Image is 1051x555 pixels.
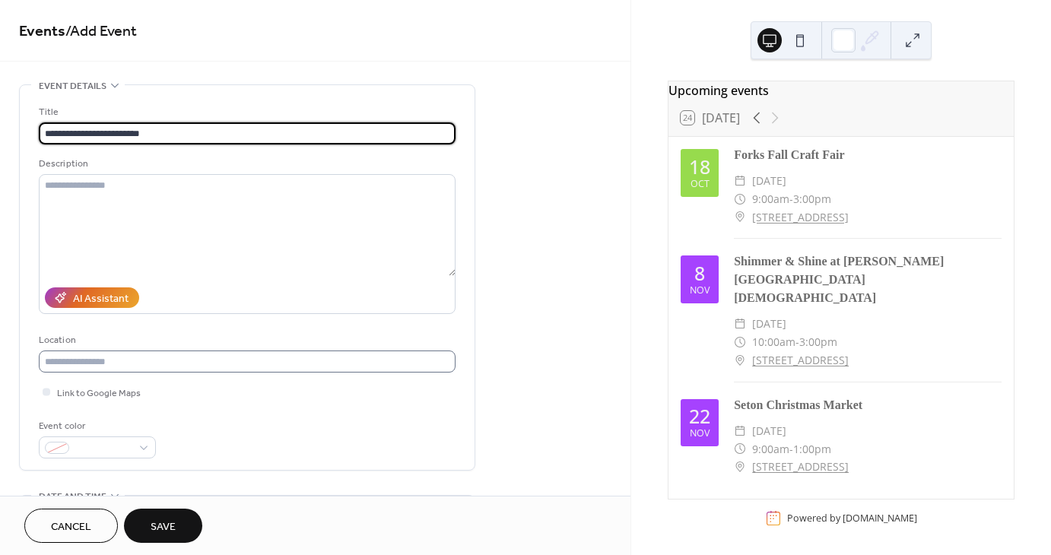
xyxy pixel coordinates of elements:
[124,509,202,543] button: Save
[793,190,831,208] span: 3:00pm
[789,190,793,208] span: -
[689,407,710,426] div: 22
[65,17,137,46] span: / Add Event
[734,396,1002,414] div: Seton Christmas Market
[734,315,746,333] div: ​
[789,440,793,458] span: -
[795,333,799,351] span: -
[734,458,746,476] div: ​
[694,264,705,283] div: 8
[734,190,746,208] div: ​
[45,287,139,308] button: AI Assistant
[690,429,710,439] div: Nov
[734,422,746,440] div: ​
[39,332,452,348] div: Location
[734,440,746,458] div: ​
[752,208,849,227] a: [STREET_ADDRESS]
[734,351,746,369] div: ​
[39,489,106,505] span: Date and time
[691,179,710,189] div: Oct
[51,519,91,535] span: Cancel
[39,104,452,120] div: Title
[752,351,849,369] a: [STREET_ADDRESS]
[752,315,786,333] span: [DATE]
[73,291,129,307] div: AI Assistant
[689,157,710,176] div: 18
[793,440,831,458] span: 1:00pm
[668,81,1014,100] div: Upcoming events
[734,333,746,351] div: ​
[690,286,710,296] div: Nov
[734,172,746,190] div: ​
[752,190,789,208] span: 9:00am
[39,156,452,172] div: Description
[734,252,1002,307] div: Shimmer & Shine at [PERSON_NAME][GEOGRAPHIC_DATA][DEMOGRAPHIC_DATA]
[752,440,789,458] span: 9:00am
[752,333,795,351] span: 10:00am
[151,519,176,535] span: Save
[24,509,118,543] button: Cancel
[734,208,746,227] div: ​
[799,333,837,351] span: 3:00pm
[39,418,153,434] div: Event color
[734,146,1002,164] div: Forks Fall Craft Fair
[752,422,786,440] span: [DATE]
[843,512,917,525] a: [DOMAIN_NAME]
[752,458,849,476] a: [STREET_ADDRESS]
[39,78,106,94] span: Event details
[752,172,786,190] span: [DATE]
[787,512,917,525] div: Powered by
[57,385,141,401] span: Link to Google Maps
[19,17,65,46] a: Events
